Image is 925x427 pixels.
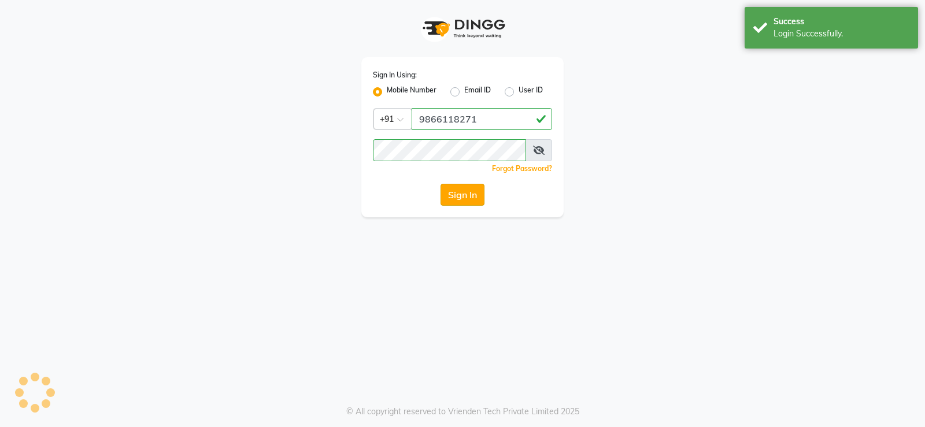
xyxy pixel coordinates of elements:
[441,184,484,206] button: Sign In
[373,70,417,80] label: Sign In Using:
[416,12,509,46] img: logo1.svg
[387,85,436,99] label: Mobile Number
[492,164,552,173] a: Forgot Password?
[519,85,543,99] label: User ID
[774,16,909,28] div: Success
[464,85,491,99] label: Email ID
[412,108,552,130] input: Username
[373,139,526,161] input: Username
[774,28,909,40] div: Login Successfully.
